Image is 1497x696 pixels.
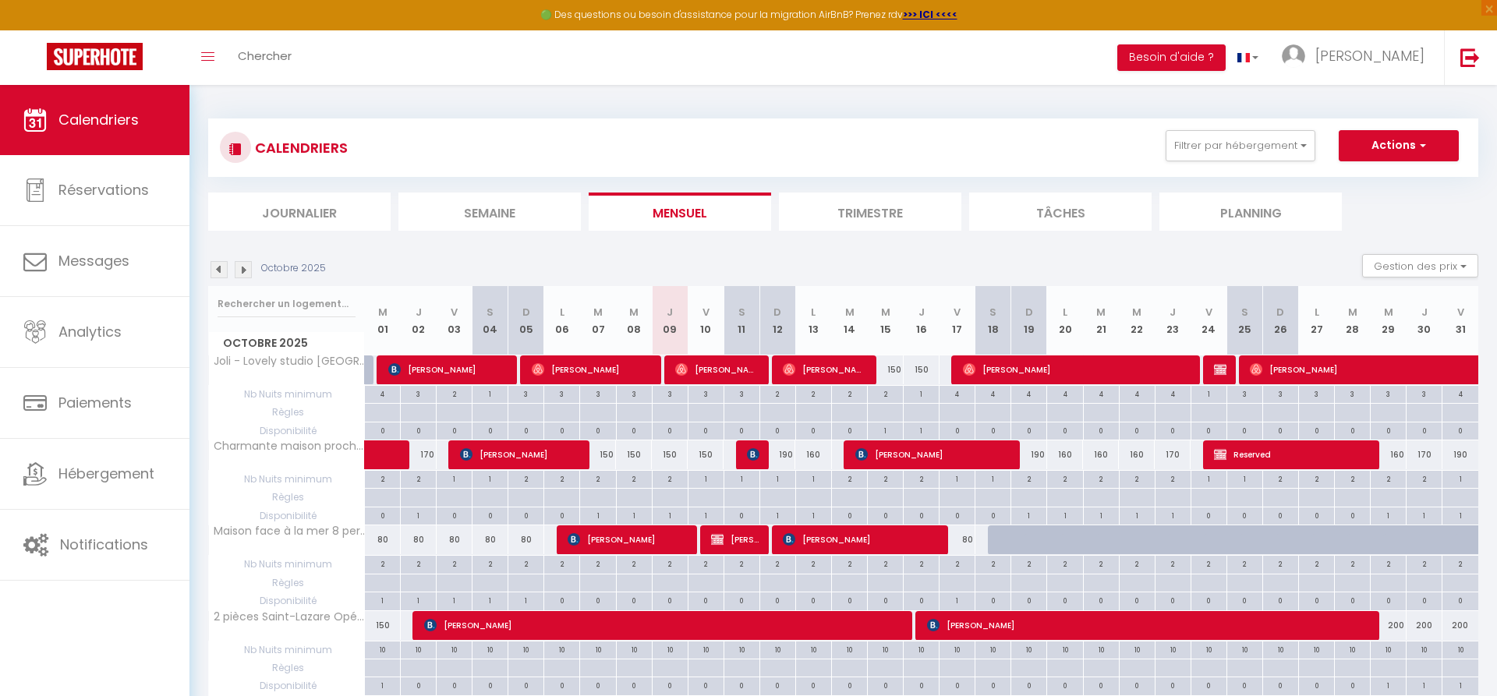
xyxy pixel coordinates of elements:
span: [PERSON_NAME] [963,355,1190,384]
div: 2 [653,471,688,486]
div: 3 [1299,386,1334,401]
div: 2 [796,386,831,401]
div: 2 [1155,556,1191,571]
abbr: D [773,305,781,320]
div: 3 [724,386,759,401]
abbr: J [667,305,673,320]
div: 190 [1011,440,1047,469]
abbr: M [378,305,388,320]
div: 0 [437,507,472,522]
div: 2 [1442,556,1478,571]
div: 2 [832,471,867,486]
div: 0 [796,422,831,437]
div: 0 [688,422,724,437]
span: [PERSON_NAME] [855,440,1010,469]
th: 18 [975,286,1011,355]
div: 0 [1227,422,1262,437]
div: 1 [796,507,831,522]
div: 2 [1120,556,1155,571]
div: 160 [1119,440,1155,469]
th: 14 [832,286,868,355]
abbr: V [451,305,458,320]
abbr: M [1348,305,1357,320]
div: 2 [868,471,903,486]
div: 0 [1299,507,1334,522]
div: 1 [472,471,508,486]
div: 0 [617,422,652,437]
abbr: M [845,305,855,320]
a: ... [PERSON_NAME] [1270,30,1444,85]
abbr: S [738,305,745,320]
div: 2 [401,556,436,571]
div: 2 [508,556,543,571]
div: 2 [365,556,400,571]
div: 2 [1263,471,1298,486]
div: 4 [1047,386,1082,401]
div: 80 [508,525,544,554]
span: [PERSON_NAME] [783,525,938,554]
div: 1 [653,507,688,522]
li: Tâches [969,193,1152,231]
div: 2 [617,471,652,486]
div: 1 [1191,471,1226,486]
div: 0 [1335,507,1370,522]
div: 4 [1155,386,1191,401]
div: 0 [580,422,615,437]
span: Charmante maison proche [GEOGRAPHIC_DATA]-[GEOGRAPHIC_DATA] [211,440,367,452]
div: 150 [616,440,652,469]
div: 150 [652,440,688,469]
abbr: V [1205,305,1212,320]
div: 2 [1335,471,1370,486]
div: 0 [544,422,579,437]
div: 2 [1120,471,1155,486]
div: 2 [653,556,688,571]
th: 13 [795,286,831,355]
div: 4 [1120,386,1155,401]
div: 160 [1371,440,1407,469]
abbr: D [522,305,530,320]
div: 0 [1120,422,1155,437]
abbr: S [989,305,996,320]
abbr: M [593,305,603,320]
div: 0 [437,422,472,437]
li: Mensuel [589,193,771,231]
div: 190 [759,440,795,469]
abbr: S [1241,305,1248,320]
button: Besoin d'aide ? [1117,44,1226,71]
th: 30 [1407,286,1442,355]
div: 0 [724,422,759,437]
span: Calendriers [58,110,139,129]
div: 80 [472,525,508,554]
abbr: L [1063,305,1067,320]
span: [PERSON_NAME] [532,355,651,384]
div: 150 [904,355,940,384]
div: 1 [1407,507,1442,522]
div: 0 [1227,507,1262,522]
th: 26 [1262,286,1298,355]
span: [PERSON_NAME] [747,440,759,469]
span: [PERSON_NAME] [927,610,1369,640]
div: 1 [472,386,508,401]
abbr: J [918,305,925,320]
button: Filtrer par hébergement [1166,130,1315,161]
div: 1 [688,471,724,486]
abbr: M [629,305,639,320]
div: 1 [1191,386,1226,401]
div: 3 [508,386,543,401]
div: 1 [1084,507,1119,522]
div: 160 [1083,440,1119,469]
div: 80 [401,525,437,554]
div: 2 [1084,556,1119,571]
abbr: V [954,305,961,320]
div: 1 [975,471,1010,486]
div: 0 [1191,422,1226,437]
div: 0 [472,422,508,437]
span: Nb Nuits minimum [209,556,364,573]
div: 150 [580,440,616,469]
div: 2 [401,471,436,486]
span: Règles [209,489,364,506]
img: Super Booking [47,43,143,70]
div: 2 [437,556,472,571]
div: 2 [760,556,795,571]
div: 3 [688,386,724,401]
